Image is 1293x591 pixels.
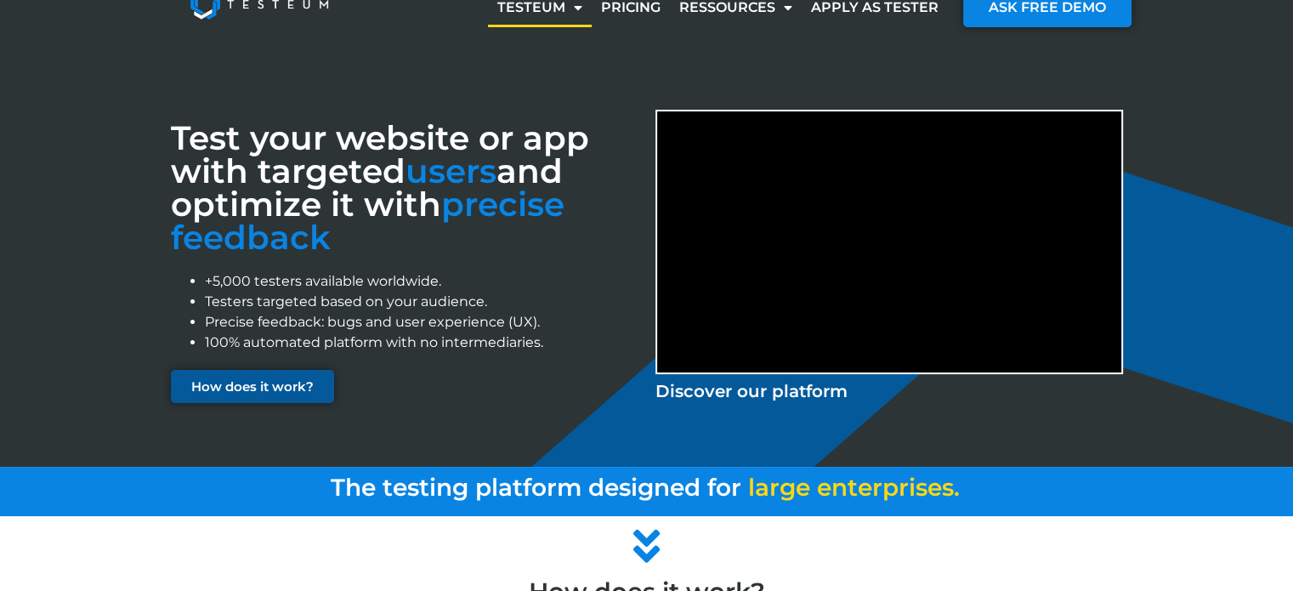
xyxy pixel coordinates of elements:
[205,332,638,353] li: 100% automated platform with no intermediaries.
[205,271,638,292] li: +5,000 testers available worldwide.
[655,378,1123,404] p: Discover our platform
[205,292,638,312] li: Testers targeted based on your audience.
[171,184,564,258] font: precise feedback
[405,151,496,191] span: users
[171,370,334,403] a: How does it work?
[171,122,638,254] h3: Test your website or app with targeted and optimize it with
[989,1,1106,14] span: ASK FREE DEMO
[205,312,638,332] li: Precise feedback: bugs and user experience (UX).
[331,473,741,502] span: The testing platform designed for
[191,380,314,393] span: How does it work?
[657,111,1121,372] iframe: Discover Testeum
